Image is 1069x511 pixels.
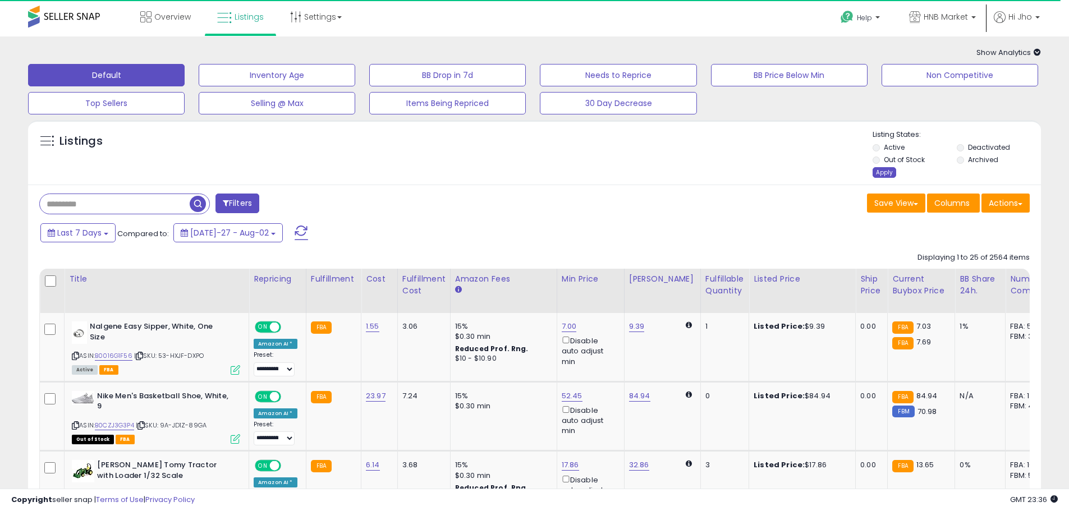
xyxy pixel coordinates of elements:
[994,11,1040,36] a: Hi Jho
[1010,273,1051,297] div: Num of Comp.
[311,460,332,472] small: FBA
[960,391,997,401] div: N/A
[860,391,879,401] div: 0.00
[190,227,269,238] span: [DATE]-27 - Aug-02
[927,194,980,213] button: Columns
[1010,332,1047,342] div: FBM: 3
[1010,401,1047,411] div: FBM: 4
[892,321,913,334] small: FBA
[11,495,195,505] div: seller snap | |
[366,321,379,332] a: 1.55
[705,321,740,332] div: 1
[860,321,879,332] div: 0.00
[892,391,913,403] small: FBA
[968,155,998,164] label: Archived
[924,11,968,22] span: HNB Market
[96,494,144,505] a: Terms of Use
[455,321,548,332] div: 15%
[72,391,94,405] img: 31BcCQQ-m2L._SL40_.jpg
[884,142,905,152] label: Active
[117,228,169,239] span: Compared to:
[1010,391,1047,401] div: FBA: 1
[705,273,744,297] div: Fulfillable Quantity
[402,273,446,297] div: Fulfillment Cost
[754,273,851,285] div: Listed Price
[11,494,52,505] strong: Copyright
[960,273,1001,297] div: BB Share 24h.
[215,194,259,213] button: Filters
[860,273,883,297] div: Ship Price
[884,155,925,164] label: Out of Stock
[311,273,356,285] div: Fulfillment
[754,391,847,401] div: $84.94
[72,321,87,344] img: 21HiZaU0YML._SL40_.jpg
[976,47,1041,58] span: Show Analytics
[960,321,997,332] div: 1%
[916,337,932,347] span: 7.69
[279,392,297,401] span: OFF
[968,142,1010,152] label: Deactivated
[562,334,616,367] div: Disable auto adjust min
[235,11,264,22] span: Listings
[28,92,185,114] button: Top Sellers
[981,194,1030,213] button: Actions
[366,390,386,402] a: 23.97
[916,390,938,401] span: 84.94
[72,365,98,375] span: All listings currently available for purchase on Amazon
[754,390,805,401] b: Listed Price:
[136,421,207,430] span: | SKU: 9A-JD1Z-89GA
[892,406,914,417] small: FBM
[873,130,1041,140] p: Listing States:
[455,285,462,295] small: Amazon Fees.
[366,459,380,471] a: 6.14
[1008,11,1032,22] span: Hi Jho
[455,471,548,481] div: $0.30 min
[629,390,650,402] a: 84.94
[97,391,233,415] b: Nike Men's Basketball Shoe, White, 9
[540,92,696,114] button: 30 Day Decrease
[95,351,132,361] a: B0016G1F56
[145,494,195,505] a: Privacy Policy
[254,477,297,487] div: Amazon AI *
[562,321,577,332] a: 7.00
[369,64,526,86] button: BB Drop in 7d
[455,344,529,353] b: Reduced Prof. Rng.
[279,461,297,471] span: OFF
[562,459,579,471] a: 17.86
[154,11,191,22] span: Overview
[455,401,548,411] div: $0.30 min
[72,321,240,374] div: ASIN:
[256,461,270,471] span: ON
[892,273,950,297] div: Current Buybox Price
[705,460,740,470] div: 3
[402,460,442,470] div: 3.68
[72,435,114,444] span: All listings that are currently out of stock and unavailable for purchase on Amazon
[882,64,1038,86] button: Non Competitive
[754,321,805,332] b: Listed Price:
[369,92,526,114] button: Items Being Repriced
[69,273,244,285] div: Title
[705,391,740,401] div: 0
[311,321,332,334] small: FBA
[99,365,118,375] span: FBA
[934,197,970,209] span: Columns
[455,460,548,470] div: 15%
[95,421,134,430] a: B0CZJ3G3P4
[455,391,548,401] div: 15%
[754,460,847,470] div: $17.86
[402,321,442,332] div: 3.06
[892,337,913,349] small: FBA
[59,133,103,149] h5: Listings
[40,223,116,242] button: Last 7 Days
[28,64,185,86] button: Default
[57,227,102,238] span: Last 7 Days
[455,483,529,492] b: Reduced Prof. Rng.
[254,408,297,418] div: Amazon AI *
[711,64,868,86] button: BB Price Below Min
[311,391,332,403] small: FBA
[754,321,847,332] div: $9.39
[892,460,913,472] small: FBA
[134,351,204,360] span: | SKU: 53-HXJF-DXPO
[256,392,270,401] span: ON
[279,323,297,332] span: OFF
